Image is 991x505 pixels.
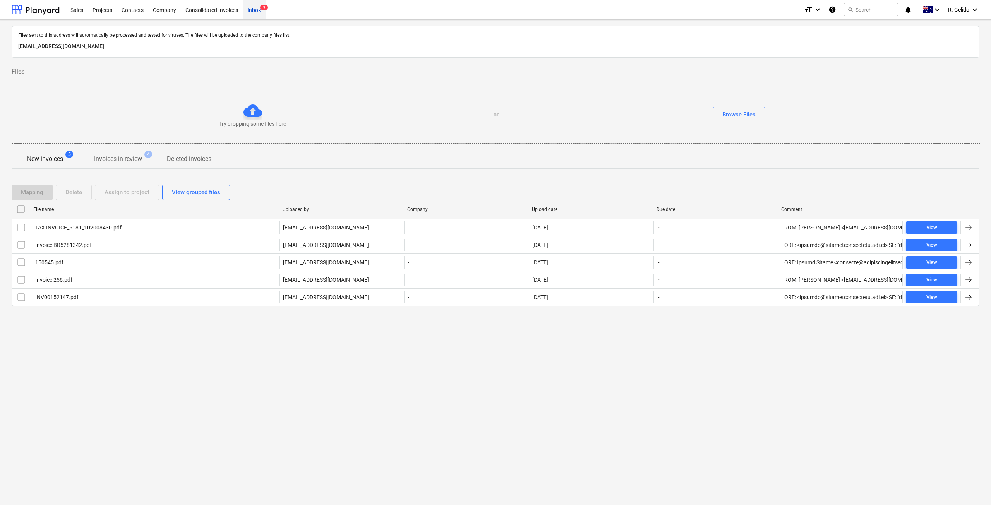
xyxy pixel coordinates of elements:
[144,151,152,158] span: 4
[532,294,548,300] div: [DATE]
[283,207,401,212] div: Uploaded by
[532,242,548,248] div: [DATE]
[926,223,937,232] div: View
[94,154,142,164] p: Invoices in review
[219,120,286,128] p: Try dropping some files here
[933,5,942,14] i: keyboard_arrow_down
[948,7,969,13] span: R. Gelido
[657,224,660,231] span: -
[952,468,991,505] iframe: Chat Widget
[172,187,220,197] div: View grouped files
[18,33,973,39] p: Files sent to this address will automatically be processed and tested for viruses. The files will...
[404,274,529,286] div: -
[404,291,529,303] div: -
[65,151,73,158] span: 5
[532,224,548,231] div: [DATE]
[34,259,63,265] div: 150545.pdf
[494,111,499,118] p: or
[926,241,937,250] div: View
[970,5,979,14] i: keyboard_arrow_down
[657,276,660,284] span: -
[34,242,92,248] div: Invoice BR5281342.pdf
[404,256,529,269] div: -
[722,110,756,120] div: Browse Files
[283,293,369,301] p: [EMAIL_ADDRESS][DOMAIN_NAME]
[828,5,836,14] i: Knowledge base
[34,277,72,283] div: Invoice 256.pdf
[926,258,937,267] div: View
[657,241,660,249] span: -
[532,277,548,283] div: [DATE]
[532,259,548,265] div: [DATE]
[713,107,765,122] button: Browse Files
[657,293,660,301] span: -
[657,207,775,212] div: Due date
[813,5,822,14] i: keyboard_arrow_down
[260,5,268,10] span: 9
[167,154,211,164] p: Deleted invoices
[283,224,369,231] p: [EMAIL_ADDRESS][DOMAIN_NAME]
[781,207,900,212] div: Comment
[12,67,24,76] span: Files
[27,154,63,164] p: New invoices
[18,42,973,51] p: [EMAIL_ADDRESS][DOMAIN_NAME]
[283,241,369,249] p: [EMAIL_ADDRESS][DOMAIN_NAME]
[532,207,650,212] div: Upload date
[407,207,526,212] div: Company
[904,5,912,14] i: notifications
[906,274,957,286] button: View
[12,86,980,144] div: Try dropping some files hereorBrowse Files
[847,7,854,13] span: search
[34,294,79,300] div: INV00152147.pdf
[33,207,276,212] div: File name
[404,239,529,251] div: -
[926,276,937,284] div: View
[283,258,369,266] p: [EMAIL_ADDRESS][DOMAIN_NAME]
[844,3,898,16] button: Search
[162,185,230,200] button: View grouped files
[906,291,957,303] button: View
[906,256,957,269] button: View
[804,5,813,14] i: format_size
[906,239,957,251] button: View
[283,276,369,284] p: [EMAIL_ADDRESS][DOMAIN_NAME]
[926,293,937,302] div: View
[34,224,122,231] div: TAX INVOICE_5181_102008430.pdf
[404,221,529,234] div: -
[657,258,660,266] span: -
[906,221,957,234] button: View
